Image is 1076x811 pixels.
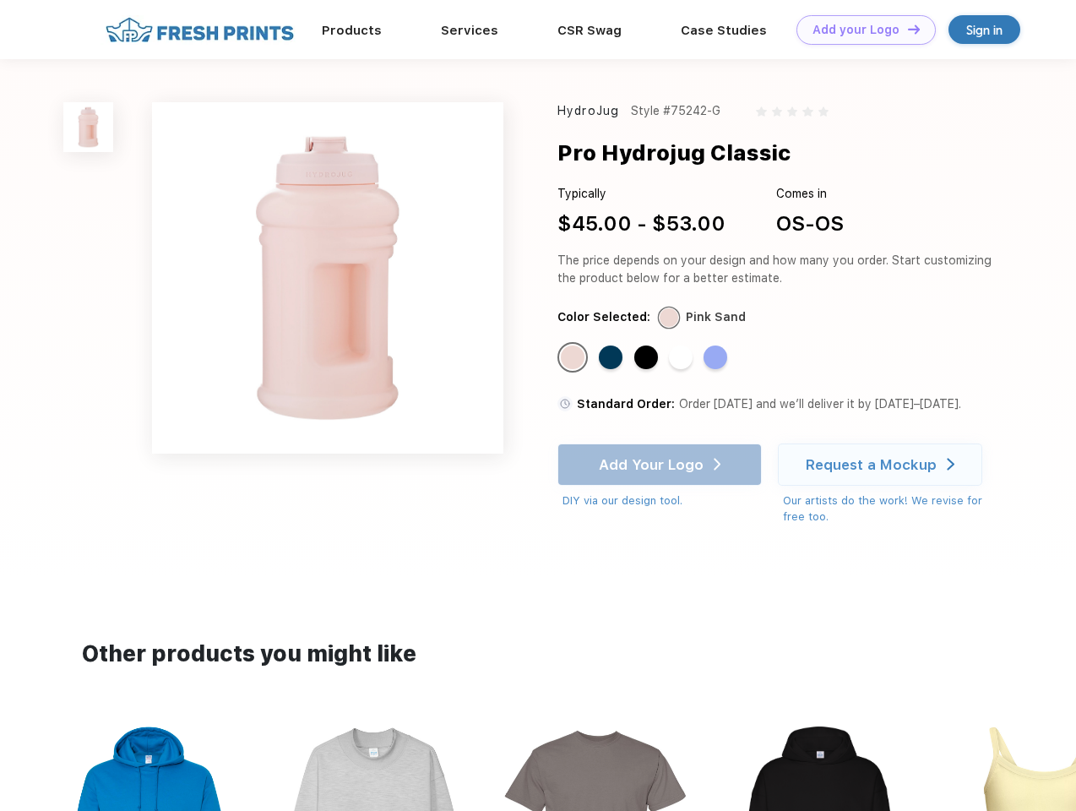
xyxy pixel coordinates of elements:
[557,209,725,239] div: $45.00 - $53.00
[948,15,1020,44] a: Sign in
[557,185,725,203] div: Typically
[557,396,573,411] img: standard order
[63,102,113,152] img: func=resize&h=100
[812,23,899,37] div: Add your Logo
[557,308,650,326] div: Color Selected:
[783,493,998,525] div: Our artists do the work! We revise for free too.
[776,185,844,203] div: Comes in
[562,493,762,509] div: DIY via our design tool.
[704,346,727,369] div: Hyper Blue
[631,102,720,120] div: Style #75242-G
[101,15,299,45] img: fo%20logo%202.webp
[756,106,766,117] img: gray_star.svg
[806,456,937,473] div: Request a Mockup
[577,397,675,411] span: Standard Order:
[947,458,954,471] img: white arrow
[557,252,998,287] div: The price depends on your design and how many you order. Start customizing the product below for ...
[322,23,382,38] a: Products
[787,106,797,117] img: gray_star.svg
[634,346,658,369] div: Black
[82,638,993,671] div: Other products you might like
[908,24,920,34] img: DT
[557,137,791,169] div: Pro Hydrojug Classic
[561,346,584,369] div: Pink Sand
[679,397,961,411] span: Order [DATE] and we’ll deliver it by [DATE]–[DATE].
[818,106,829,117] img: gray_star.svg
[686,308,746,326] div: Pink Sand
[776,209,844,239] div: OS-OS
[802,106,812,117] img: gray_star.svg
[669,346,693,369] div: White
[772,106,782,117] img: gray_star.svg
[152,102,503,454] img: func=resize&h=640
[557,102,619,120] div: HydroJug
[966,20,1003,40] div: Sign in
[599,346,622,369] div: Navy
